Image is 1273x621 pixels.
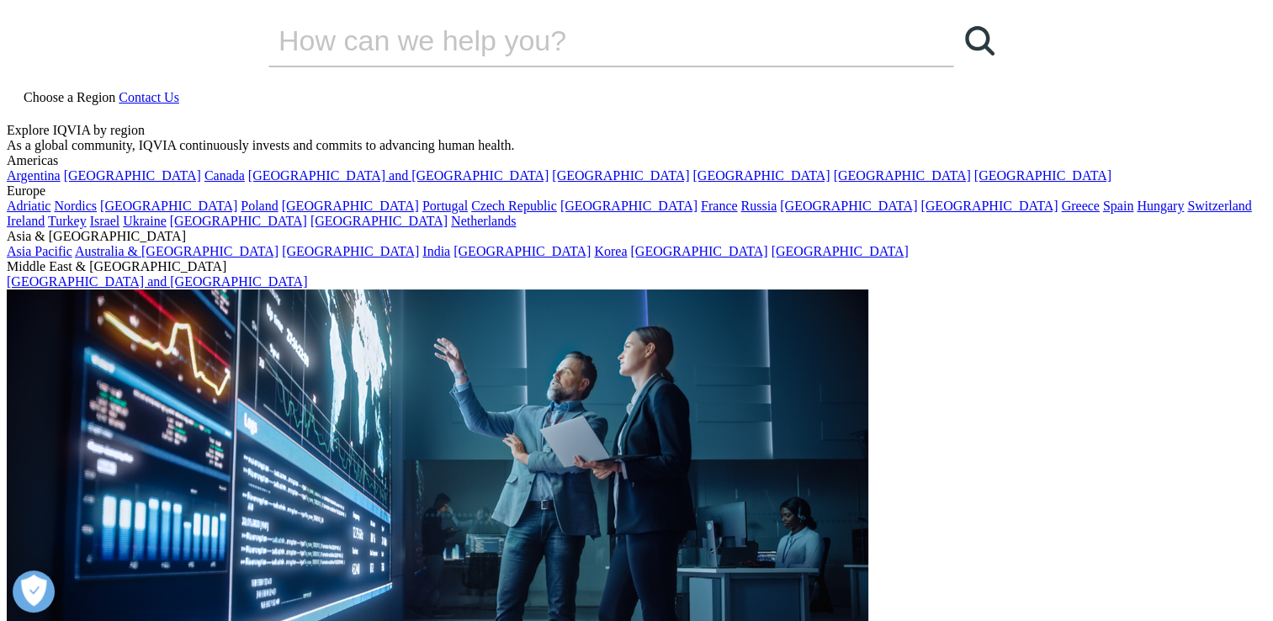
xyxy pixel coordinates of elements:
div: Middle East & [GEOGRAPHIC_DATA] [7,259,1266,274]
a: [GEOGRAPHIC_DATA] [454,244,591,258]
a: Ireland [7,214,45,228]
a: Search [954,15,1005,66]
a: [GEOGRAPHIC_DATA] [920,199,1058,213]
a: [GEOGRAPHIC_DATA] and [GEOGRAPHIC_DATA] [248,168,549,183]
input: Search [268,15,906,66]
a: [GEOGRAPHIC_DATA] [560,199,697,213]
div: As a global community, IQVIA continuously invests and commits to advancing human health. [7,138,1266,153]
a: Turkey [48,214,87,228]
a: Korea [594,244,627,258]
a: [GEOGRAPHIC_DATA] [310,214,448,228]
a: India [422,244,450,258]
a: [GEOGRAPHIC_DATA] [630,244,767,258]
a: [GEOGRAPHIC_DATA] [552,168,689,183]
a: [GEOGRAPHIC_DATA] [170,214,307,228]
a: Contact Us [119,90,179,104]
a: [GEOGRAPHIC_DATA] [834,168,971,183]
a: Switzerland [1187,199,1251,213]
a: France [701,199,738,213]
a: Poland [241,199,278,213]
a: Netherlands [451,214,516,228]
a: Czech Republic [471,199,557,213]
a: Asia Pacific [7,244,72,258]
a: Hungary [1137,199,1184,213]
button: Ouvrir le centre de préférences [13,571,55,613]
a: [GEOGRAPHIC_DATA] [282,244,419,258]
a: Canada [204,168,245,183]
a: [GEOGRAPHIC_DATA] [692,168,830,183]
a: Spain [1103,199,1133,213]
a: [GEOGRAPHIC_DATA] [974,168,1111,183]
a: [GEOGRAPHIC_DATA] [100,199,237,213]
svg: Search [965,26,995,56]
span: Choose a Region [24,90,115,104]
a: [GEOGRAPHIC_DATA] and [GEOGRAPHIC_DATA] [7,274,307,289]
a: Adriatic [7,199,50,213]
a: Israel [90,214,120,228]
a: Nordics [54,199,97,213]
div: Asia & [GEOGRAPHIC_DATA] [7,229,1266,244]
div: Europe [7,183,1266,199]
a: [GEOGRAPHIC_DATA] [780,199,917,213]
a: [GEOGRAPHIC_DATA] [64,168,201,183]
a: Ukraine [123,214,167,228]
a: Greece [1061,199,1099,213]
a: Australia & [GEOGRAPHIC_DATA] [75,244,278,258]
a: Portugal [422,199,468,213]
a: [GEOGRAPHIC_DATA] [282,199,419,213]
a: Russia [741,199,777,213]
div: Explore IQVIA by region [7,123,1266,138]
div: Americas [7,153,1266,168]
a: [GEOGRAPHIC_DATA] [772,244,909,258]
a: Argentina [7,168,61,183]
